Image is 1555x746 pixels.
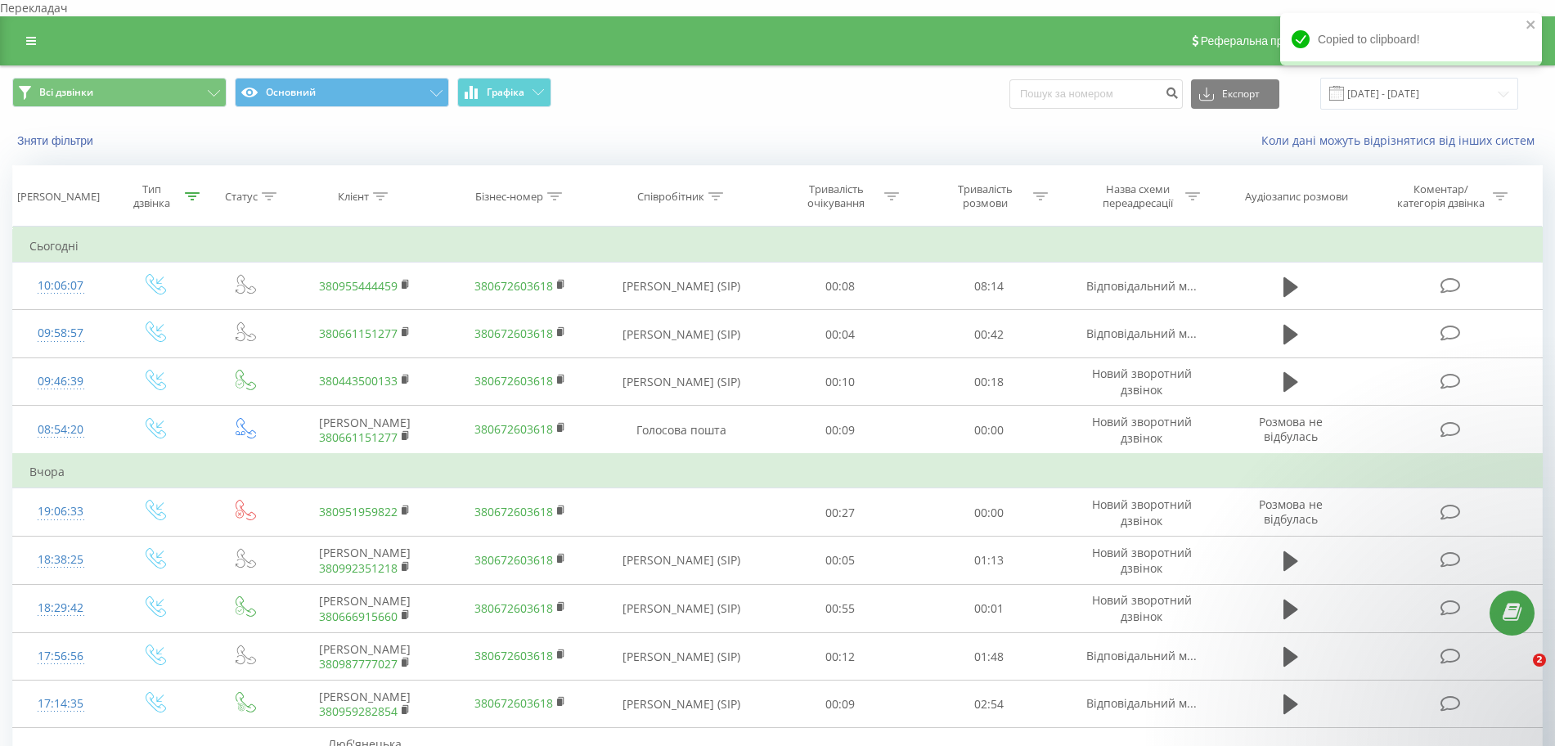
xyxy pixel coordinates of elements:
[974,422,1004,438] font: 00:00
[319,641,411,657] font: [PERSON_NAME]
[974,505,1004,520] font: 00:00
[39,85,93,99] font: Всі дзвінки
[1261,133,1543,148] a: Коли дані можуть відрізнятися від інших систем
[622,278,740,294] font: [PERSON_NAME] (SIP)
[474,373,553,389] a: 380672603618
[1092,593,1192,625] font: Новий зворотний дзвінок
[1245,189,1348,204] font: Аудіозапис розмови
[1103,182,1173,210] font: Назва схеми переадресації
[1280,13,1542,65] div: Copied to clipboard!
[1184,16,1327,65] a: Реферальна програма
[17,134,93,147] font: Зняти фільтри
[38,373,83,389] font: 09:46:39
[38,503,83,519] font: 19:06:33
[319,609,398,624] a: 380666915660
[958,182,1013,210] font: Тривалість розмови
[825,278,855,294] font: 00:08
[1086,648,1197,663] font: Відповідальний м...
[338,189,369,204] font: Клієнт
[319,429,398,445] a: 380661151277
[474,695,553,711] a: 380672603618
[1536,654,1543,665] font: 2
[38,600,83,615] font: 18:29:42
[474,504,553,519] a: 380672603618
[319,560,398,576] a: 380992351218
[1009,79,1183,109] input: Пошук за номером
[974,326,1004,342] font: 00:42
[474,648,553,663] a: 380672603618
[974,600,1004,616] font: 00:01
[1397,182,1485,210] font: Коментар/категорія дзвінка
[133,182,170,210] font: Тип дзвінка
[474,552,553,568] a: 380672603618
[1526,18,1537,34] button: close
[474,600,553,616] a: 380672603618
[622,600,740,616] font: [PERSON_NAME] (SIP)
[1092,545,1192,577] font: Новий зворотний дзвінок
[825,422,855,438] font: 00:09
[319,656,398,672] a: 380987777027
[637,189,704,204] font: Співробітник
[1092,366,1192,398] font: Новий зворотний дзвінок
[38,277,83,293] font: 10:06:07
[319,326,398,341] a: 380661151277
[825,374,855,389] font: 00:10
[1222,87,1260,101] font: Експорт
[319,415,411,430] font: [PERSON_NAME]
[1092,414,1192,446] font: Новий зворотний дзвінок
[622,374,740,389] font: [PERSON_NAME] (SIP)
[474,278,553,294] a: 380672603618
[225,189,258,204] font: Статус
[1086,695,1197,711] font: Відповідальний м...
[1259,497,1323,527] font: Розмова не відбулась
[1086,278,1197,294] font: Відповідальний м...
[319,504,398,519] a: 380951959822
[319,278,398,294] a: 380955444459
[266,85,316,99] font: Основний
[825,553,855,568] font: 00:05
[319,703,398,719] a: 380959282854
[825,505,855,520] font: 00:27
[1499,654,1539,693] iframe: Живий чат у інтеркомі
[974,278,1004,294] font: 08:14
[1086,326,1197,341] font: Відповідальний м...
[1191,79,1279,109] button: Експорт
[17,189,100,204] font: [PERSON_NAME]
[12,78,227,107] button: Всі дзвінки
[487,85,524,99] font: Графіка
[12,133,101,148] button: Зняти фільтри
[474,326,553,341] a: 380672603618
[622,649,740,664] font: [PERSON_NAME] (SIP)
[974,374,1004,389] font: 00:18
[807,182,865,210] font: Тривалість очікування
[1259,414,1323,444] font: Розмова не відбулась
[1261,133,1535,148] font: Коли дані можуть відрізнятися від інших систем
[1201,34,1321,47] font: Реферальна програма
[457,78,551,107] button: Графіка
[475,189,543,204] font: Бізнес-номер
[319,546,411,561] font: [PERSON_NAME]
[474,421,553,437] a: 380672603618
[29,238,79,254] font: Сьогодні
[235,78,449,107] button: Основний
[974,696,1004,712] font: 02:54
[622,696,740,712] font: [PERSON_NAME] (SIP)
[825,696,855,712] font: 00:09
[622,553,740,568] font: [PERSON_NAME] (SIP)
[1092,497,1192,528] font: Новий зворотний дзвінок
[825,649,855,664] font: 00:12
[825,600,855,616] font: 00:55
[319,373,398,389] a: 380443500133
